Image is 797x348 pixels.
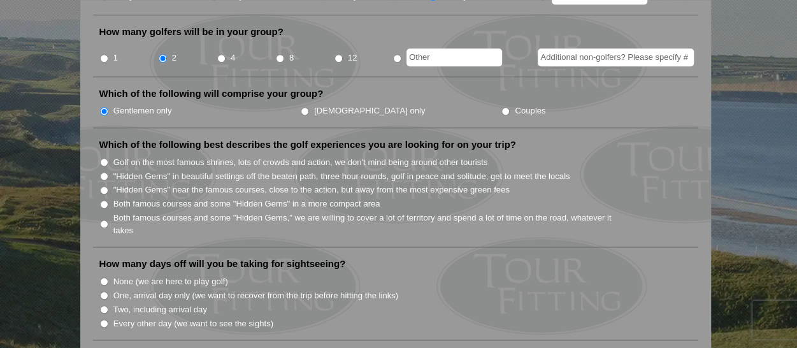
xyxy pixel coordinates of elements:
[348,52,357,64] label: 12
[289,52,294,64] label: 8
[515,105,545,117] label: Couples
[113,212,626,236] label: Both famous courses and some "Hidden Gems," we are willing to cover a lot of territory and spend ...
[113,184,510,196] label: "Hidden Gems" near the famous courses, close to the action, but away from the most expensive gree...
[406,48,502,66] input: Other
[113,156,488,169] label: Golf on the most famous shrines, lots of crowds and action, we don't mind being around other tour...
[113,198,380,210] label: Both famous courses and some "Hidden Gems" in a more compact area
[99,25,284,38] label: How many golfers will be in your group?
[172,52,176,64] label: 2
[231,52,235,64] label: 4
[113,275,228,288] label: None (we are here to play golf)
[538,48,694,66] input: Additional non-golfers? Please specify #
[113,170,570,183] label: "Hidden Gems" in beautiful settings off the beaten path, three hour rounds, golf in peace and sol...
[113,303,207,316] label: Two, including arrival day
[99,87,324,100] label: Which of the following will comprise your group?
[99,138,516,151] label: Which of the following best describes the golf experiences you are looking for on your trip?
[113,289,398,302] label: One, arrival day only (we want to recover from the trip before hitting the links)
[113,105,172,117] label: Gentlemen only
[113,52,118,64] label: 1
[314,105,425,117] label: [DEMOGRAPHIC_DATA] only
[99,257,346,270] label: How many days off will you be taking for sightseeing?
[113,317,273,330] label: Every other day (we want to see the sights)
